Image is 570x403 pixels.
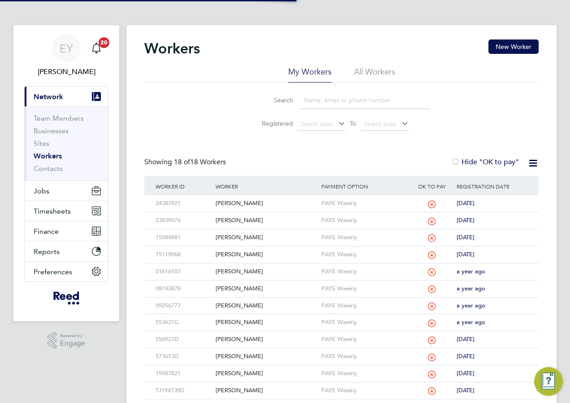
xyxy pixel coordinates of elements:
span: Powered by [60,332,85,340]
nav: Main navigation [13,25,119,321]
span: a year ago [457,302,485,309]
a: EY[PERSON_NAME] [24,34,108,77]
div: PAYE Weekly [319,314,410,331]
span: Emily Young [24,66,108,77]
div: 19587821 [153,365,213,382]
a: 20 [87,34,105,63]
div: 01616107 [153,263,213,280]
a: 573653G[PERSON_NAME]PAYE Weekly[DATE] [153,348,530,355]
div: PAYE Weekly [319,229,410,246]
li: All Workers [354,66,395,83]
div: [PERSON_NAME] [213,331,319,348]
a: TJ194739D[PERSON_NAME]PAYE Weekly[DATE] [153,382,530,390]
span: EY [60,43,73,54]
div: [PERSON_NAME] [213,195,319,212]
span: 18 Workers [174,158,226,166]
div: OK to pay [409,176,454,197]
div: [PERSON_NAME] [213,298,319,314]
div: PAYE Weekly [319,280,410,297]
a: 01616107[PERSON_NAME]PAYE Weeklya year ago [153,263,530,271]
span: Timesheets [34,207,71,215]
span: Finance [34,227,59,236]
div: PAYE Weekly [319,298,410,314]
span: [DATE] [457,352,475,360]
button: Network [25,87,108,106]
span: Select date [301,120,333,128]
button: Reports [25,241,108,261]
button: Preferences [25,262,108,281]
div: PAYE Weekly [319,212,410,229]
div: [PERSON_NAME] [213,365,319,382]
span: Network [34,92,63,101]
div: 573653G [153,348,213,365]
div: PAYE Weekly [319,195,410,212]
div: 23839076 [153,212,213,229]
div: Worker ID [153,176,213,197]
button: Finance [25,221,108,241]
div: 556927D [153,331,213,348]
div: 24387921 [153,195,213,212]
button: Timesheets [25,201,108,221]
span: a year ago [457,285,485,292]
a: 19587821[PERSON_NAME]PAYE Weekly[DATE] [153,365,530,372]
a: 556927D[PERSON_NAME]PAYE Weekly[DATE] [153,331,530,338]
button: Engage Resource Center [534,367,563,396]
span: Reports [34,247,60,256]
span: To [347,118,359,129]
div: PAYE Weekly [319,365,410,382]
a: 24387921[PERSON_NAME]PAYE Weekly[DATE] [153,195,530,202]
a: Go to home page [24,291,108,305]
div: 09256777 [153,298,213,314]
span: [DATE] [457,216,475,224]
div: 15584881 [153,229,213,246]
div: 553631G [153,314,213,331]
span: 18 of [174,158,190,166]
a: Sites [34,139,49,148]
div: [PERSON_NAME] [213,212,319,229]
div: Registration Date [454,176,530,197]
div: TJ194739D [153,382,213,399]
label: Registered [253,119,293,127]
div: [PERSON_NAME] [213,314,319,331]
div: 15119068 [153,246,213,263]
a: 553631G[PERSON_NAME]PAYE Weeklya year ago [153,314,530,321]
div: [PERSON_NAME] [213,229,319,246]
span: [DATE] [457,250,475,258]
div: [PERSON_NAME] [213,348,319,365]
div: [PERSON_NAME] [213,263,319,280]
div: [PERSON_NAME] [213,246,319,263]
label: Search [253,96,293,104]
a: Powered byEngage [47,332,86,349]
span: 20 [99,37,109,48]
input: Name, email or phone number [299,92,430,109]
a: Contacts [34,164,63,173]
a: Workers [34,152,62,160]
button: New Worker [488,39,539,54]
div: [PERSON_NAME] [213,280,319,297]
span: [DATE] [457,199,475,207]
span: Jobs [34,187,49,195]
span: [DATE] [457,369,475,377]
div: Payment Option [319,176,410,197]
img: freesy-logo-retina.png [53,291,79,305]
span: [DATE] [457,335,475,343]
span: Select date [364,120,396,128]
a: 09256777[PERSON_NAME]PAYE Weeklya year ago [153,297,530,305]
div: PAYE Weekly [319,331,410,348]
a: 08743878[PERSON_NAME]PAYE Weeklya year ago [153,280,530,288]
div: PAYE Weekly [319,246,410,263]
div: 08743878 [153,280,213,297]
div: [PERSON_NAME] [213,382,319,399]
span: a year ago [457,318,485,326]
div: PAYE Weekly [319,382,410,399]
button: Jobs [25,181,108,201]
div: PAYE Weekly [319,348,410,365]
label: Hide "OK to pay" [451,158,519,166]
div: Worker [213,176,319,197]
a: 15584881[PERSON_NAME]PAYE Weekly[DATE] [153,229,530,237]
a: Team Members [34,114,84,123]
h2: Workers [144,39,200,57]
div: Showing [144,158,228,167]
li: My Workers [288,66,332,83]
a: 15119068[PERSON_NAME]PAYE Weekly[DATE] [153,246,530,254]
